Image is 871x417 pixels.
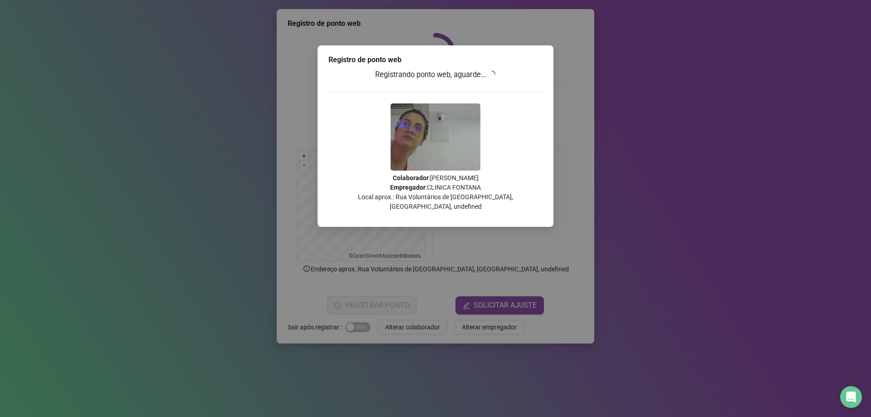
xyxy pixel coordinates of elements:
strong: Colaborador [393,174,429,182]
strong: Empregador [390,184,426,191]
p: : [PERSON_NAME] : CLINICA FONTANA Local aprox.: Rua Voluntários de [GEOGRAPHIC_DATA], [GEOGRAPHIC... [328,173,543,211]
div: Registro de ponto web [328,54,543,65]
h3: Registrando ponto web, aguarde... [328,69,543,81]
div: Open Intercom Messenger [840,386,862,408]
img: 9k= [391,103,480,171]
span: loading [488,70,496,78]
